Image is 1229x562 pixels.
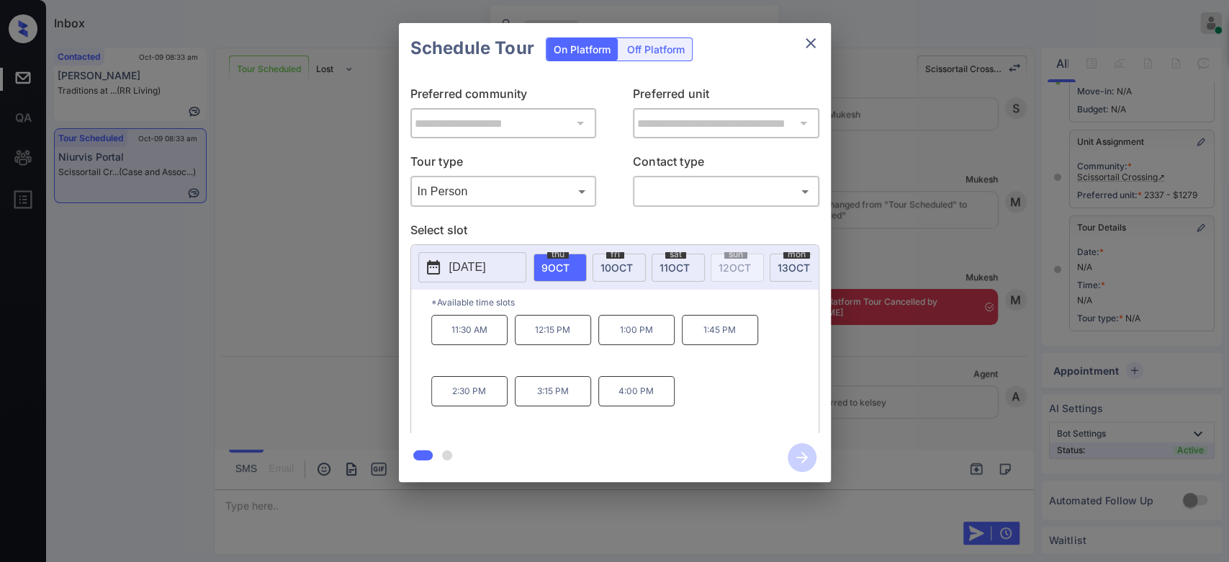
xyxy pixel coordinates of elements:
[547,250,569,259] span: thu
[593,254,646,282] div: date-select
[600,262,633,274] span: 10 OCT
[546,38,618,61] div: On Platform
[633,153,819,176] p: Contact type
[620,38,692,61] div: Off Platform
[410,85,597,108] p: Preferred community
[796,29,825,58] button: close
[682,315,758,345] p: 1:45 PM
[778,262,810,274] span: 13 OCT
[598,315,675,345] p: 1:00 PM
[779,439,825,476] button: btn-next
[431,315,508,345] p: 11:30 AM
[515,315,591,345] p: 12:15 PM
[598,376,675,406] p: 4:00 PM
[414,179,593,203] div: In Person
[652,254,705,282] div: date-select
[783,250,810,259] span: mon
[659,262,690,274] span: 11 OCT
[431,376,508,406] p: 2:30 PM
[606,250,624,259] span: fri
[665,250,686,259] span: sat
[399,23,546,73] h2: Schedule Tour
[534,254,587,282] div: date-select
[418,252,526,282] button: [DATE]
[770,254,823,282] div: date-select
[410,153,597,176] p: Tour type
[410,221,819,244] p: Select slot
[431,290,819,315] p: *Available time slots
[449,259,486,276] p: [DATE]
[633,85,819,108] p: Preferred unit
[515,376,591,406] p: 3:15 PM
[541,262,570,274] span: 9 OCT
